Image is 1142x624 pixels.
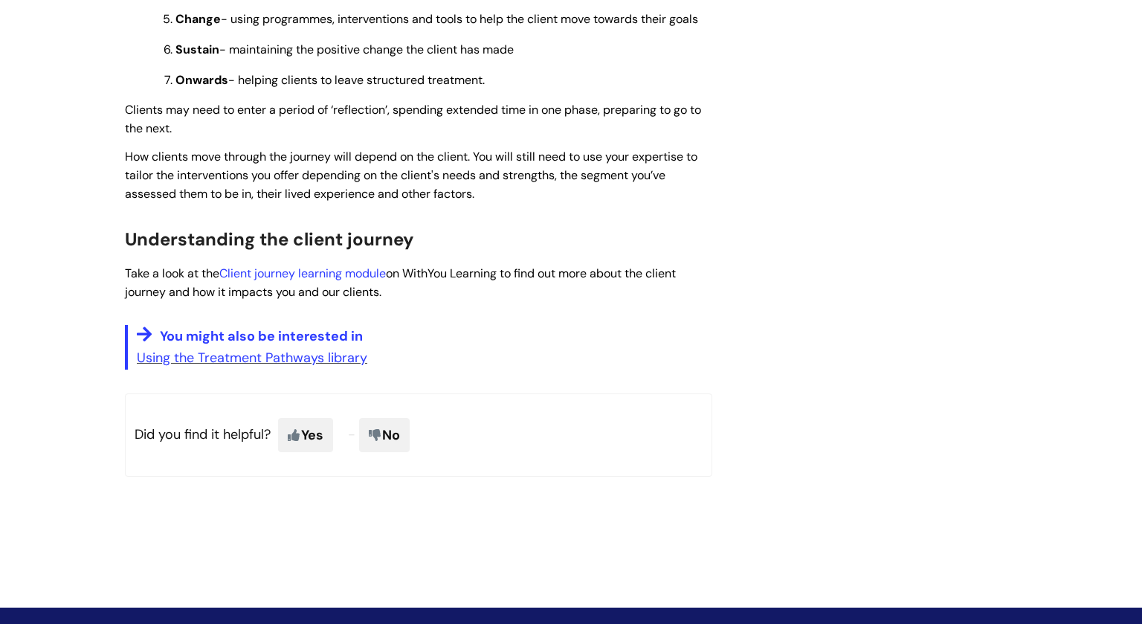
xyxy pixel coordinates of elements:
[278,418,333,452] span: Yes
[125,102,701,136] span: Clients may need to enter a period of ‘reflection’, spending extended time in one phase, preparin...
[125,149,697,202] span: How clients move through the journey will depend on the client. You will still need to use your e...
[160,327,363,345] span: You might also be interested in
[175,42,219,57] strong: Sustain
[125,266,676,300] span: Take a look at the on WithYou Learning to find out more about the client journey and how it impac...
[125,393,712,477] p: Did you find it helpful?
[359,418,410,452] span: No
[137,349,367,367] a: Using the Treatment Pathways library
[219,266,386,281] a: Client journey learning module
[175,11,698,27] span: - using programmes, interventions and tools to help the client move towards their goals
[175,72,228,88] strong: Onwards
[175,11,221,27] strong: Change
[125,228,414,251] span: Understanding the client journey
[175,72,485,88] span: - helping clients to leave structured treatment.
[175,42,514,57] span: - maintaining the positive change the client has made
